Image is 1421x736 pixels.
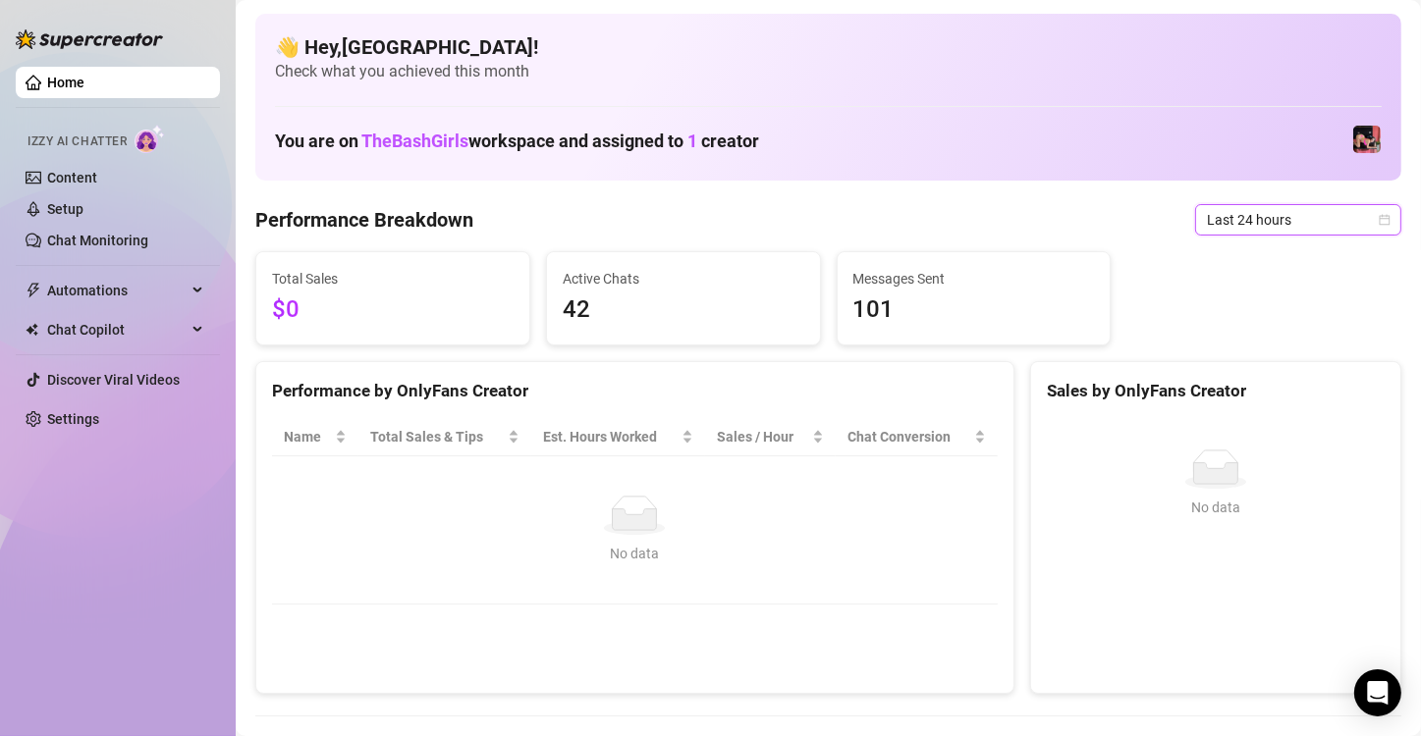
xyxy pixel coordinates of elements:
[1379,214,1391,226] span: calendar
[47,75,84,90] a: Home
[16,29,163,49] img: logo-BBDzfeDw.svg
[26,283,41,298] span: thunderbolt
[370,426,504,447] span: Total Sales & Tips
[47,372,180,388] a: Discover Viral Videos
[717,426,809,447] span: Sales / Hour
[563,291,804,329] span: 42
[358,418,531,456] th: Total Sales & Tips
[47,275,187,306] span: Automations
[292,543,978,564] div: No data
[27,132,127,151] span: Izzy AI Chatter
[272,418,358,456] th: Name
[1207,205,1390,235] span: Last 24 hours
[272,268,514,289] span: Total Sales
[272,291,514,329] span: $0
[836,418,997,456] th: Chat Conversion
[275,33,1382,61] h4: 👋 Hey, [GEOGRAPHIC_DATA] !
[361,131,468,151] span: TheBashGirls
[135,125,165,153] img: AI Chatter
[853,268,1095,289] span: Messages Sent
[275,131,759,152] h1: You are on workspace and assigned to creator
[1055,497,1377,518] div: No data
[543,426,678,447] div: Est. Hours Worked
[705,418,837,456] th: Sales / Hour
[687,131,697,151] span: 1
[853,291,1095,329] span: 101
[275,61,1382,82] span: Check what you achieved this month
[47,314,187,345] span: Chat Copilot
[1354,669,1401,716] div: Open Intercom Messenger
[255,206,473,234] h4: Performance Breakdown
[847,426,969,447] span: Chat Conversion
[563,268,804,289] span: Active Chats
[47,411,99,427] a: Settings
[26,323,38,337] img: Chat Copilot
[47,170,97,185] a: Content
[47,233,148,248] a: Chat Monitoring
[272,378,998,404] div: Performance by OnlyFans Creator
[1353,126,1381,153] img: Jacky
[1047,378,1385,404] div: Sales by OnlyFans Creator
[47,201,83,217] a: Setup
[284,426,331,447] span: Name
